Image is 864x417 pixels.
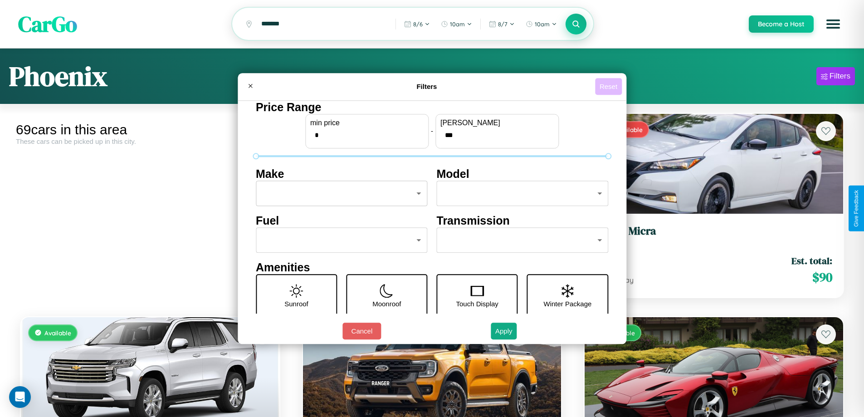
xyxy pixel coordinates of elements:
p: Moonroof [372,298,401,310]
h4: Model [437,167,609,181]
span: 10am [535,20,550,28]
div: 69 cars in this area [16,122,284,137]
div: Filters [830,72,850,81]
span: 8 / 6 [413,20,423,28]
span: Available [44,329,71,337]
a: Nissan Micra2016 [596,225,832,247]
p: Touch Display [456,298,498,310]
h1: Phoenix [9,58,107,95]
h4: Amenities [256,261,608,274]
button: 10am [521,17,561,31]
button: Cancel [342,323,381,339]
h3: Nissan Micra [596,225,832,238]
div: Give Feedback [853,190,859,227]
button: 8/6 [400,17,434,31]
button: Filters [816,67,855,85]
button: 8/7 [484,17,519,31]
p: Winter Package [544,298,592,310]
span: 10am [450,20,465,28]
span: CarGo [18,9,77,39]
p: Sunroof [284,298,308,310]
button: Reset [595,78,622,95]
h4: Filters [259,83,595,90]
button: Become a Host [749,15,814,33]
h4: Fuel [256,214,428,227]
span: $ 90 [812,268,832,286]
button: Apply [491,323,517,339]
div: These cars can be picked up in this city. [16,137,284,145]
div: Open Intercom Messenger [9,386,31,408]
h4: Make [256,167,428,181]
button: Open menu [820,11,846,37]
h4: Price Range [256,101,608,114]
span: 8 / 7 [498,20,508,28]
button: 10am [436,17,477,31]
span: Est. total: [791,254,832,267]
label: min price [310,119,424,127]
h4: Transmission [437,214,609,227]
p: - [431,125,433,137]
label: [PERSON_NAME] [440,119,554,127]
